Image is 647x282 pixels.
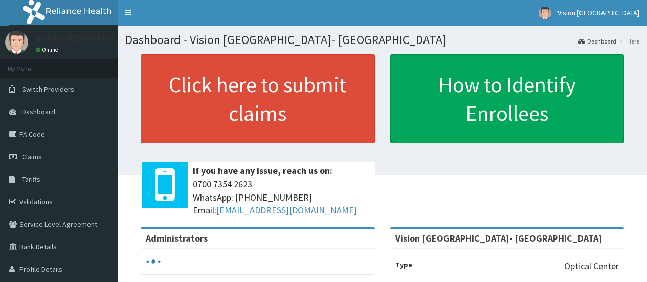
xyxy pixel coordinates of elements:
[146,254,161,269] svg: audio-loading
[22,84,74,94] span: Switch Providers
[36,46,60,53] a: Online
[141,54,375,143] a: Click here to submit claims
[193,165,332,177] b: If you have any issue, reach us on:
[557,8,639,17] span: Vision [GEOGRAPHIC_DATA]
[395,232,602,244] strong: Vision [GEOGRAPHIC_DATA]- [GEOGRAPHIC_DATA]
[216,204,357,216] a: [EMAIL_ADDRESS][DOMAIN_NAME]
[539,7,551,19] img: User Image
[22,107,55,116] span: Dashboard
[36,33,146,42] p: Vision [GEOGRAPHIC_DATA]
[617,37,639,46] li: Here
[193,178,370,217] span: 0700 7354 2623 WhatsApp: [PHONE_NUMBER] Email:
[390,54,624,143] a: How to Identify Enrollees
[564,259,619,273] p: Optical Center
[5,31,28,54] img: User Image
[22,152,42,161] span: Claims
[395,260,412,269] b: Type
[146,232,208,244] b: Administrators
[22,175,40,184] span: Tariffs
[578,37,616,46] a: Dashboard
[125,33,639,47] h1: Dashboard - Vision [GEOGRAPHIC_DATA]- [GEOGRAPHIC_DATA]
